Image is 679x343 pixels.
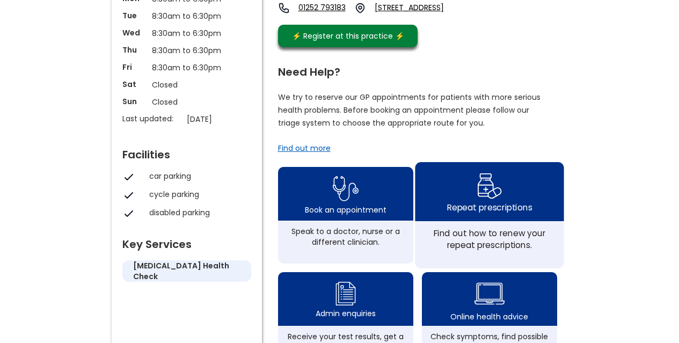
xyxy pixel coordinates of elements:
p: Last updated: [122,113,181,124]
a: book appointment icon Book an appointmentSpeak to a doctor, nurse or a different clinician. [278,167,413,264]
img: admin enquiry icon [334,279,357,308]
div: cycle parking [149,189,246,200]
a: repeat prescription iconRepeat prescriptionsFind out how to renew your repeat prescriptions. [415,162,564,268]
h5: [MEDICAL_DATA] health check [133,260,240,282]
div: Repeat prescriptions [447,201,531,213]
img: practice location icon [354,2,366,14]
div: disabled parking [149,207,246,218]
p: Tue [122,10,147,21]
p: We try to reserve our GP appointments for patients with more serious health problems. Before book... [278,91,541,129]
div: Key Services [122,233,251,250]
div: ⚡️ Register at this practice ⚡️ [287,30,410,42]
p: 8:30am to 6:30pm [152,10,222,22]
p: Closed [152,96,222,108]
p: Sat [122,79,147,90]
p: Closed [152,79,222,91]
p: Sun [122,96,147,107]
img: repeat prescription icon [477,170,502,201]
a: ⚡️ Register at this practice ⚡️ [278,25,418,47]
div: Book an appointment [305,205,386,215]
div: car parking [149,171,246,181]
p: 8:30am to 6:30pm [152,27,222,39]
a: [STREET_ADDRESS] [375,2,469,14]
p: [DATE] [187,113,257,125]
a: Find out more [278,143,331,154]
p: Wed [122,27,147,38]
img: health advice icon [474,276,505,311]
a: 01252 793183 [298,2,346,14]
div: Admin enquiries [316,308,376,319]
img: telephone icon [278,2,290,14]
div: Find out how to renew your repeat prescriptions. [421,227,558,251]
div: Speak to a doctor, nurse or a different clinician. [283,226,408,247]
div: Online health advice [450,311,528,322]
div: Need Help? [278,61,557,77]
p: 8:30am to 6:30pm [152,62,222,74]
p: Fri [122,62,147,72]
p: 8:30am to 6:30pm [152,45,222,56]
div: Facilities [122,144,251,160]
p: Thu [122,45,147,55]
img: book appointment icon [333,173,359,205]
